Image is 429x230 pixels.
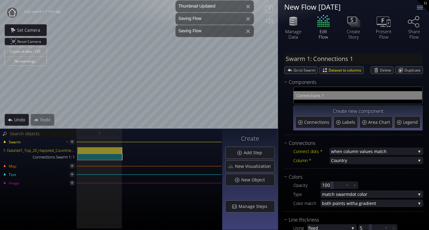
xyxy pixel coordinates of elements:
span: Delete [380,67,393,74]
span: dot color [349,190,416,198]
span: Add Step [243,150,266,156]
span: Connections [304,119,331,125]
div: 1 [66,138,68,146]
span: a gradient [355,200,416,207]
span: Dataset to columns [329,67,363,74]
span: Reset Camera [17,38,43,45]
div: Create new component [295,108,421,115]
div: Color match [293,200,320,207]
span: Legend [403,119,419,125]
span: Labels [342,119,357,125]
h3: Create [225,135,275,142]
div: Components [284,78,415,86]
span: lues match [364,148,416,155]
span: Coun [331,157,342,164]
div: Manage Data [283,29,304,40]
div: New Flow [DATE] [284,3,409,11]
div: 1: DataSet1_Top_20_Happiest_Countries_2017_2023.csv [1,147,77,154]
div: Connect dots * [293,148,330,155]
div: Type [293,190,320,198]
div: Create Story [343,29,364,40]
span: nections 1 [304,92,419,99]
div: Connections [284,139,416,147]
span: New Object [241,177,268,183]
span: Map [8,164,16,169]
span: 1 [98,129,100,137]
span: Con [297,92,304,99]
span: Swarm [8,139,21,145]
span: match swarm [322,190,349,198]
div: Line thickness [284,216,416,224]
span: both points with [322,200,355,207]
span: Duplicate [405,67,423,74]
span: try [342,157,416,164]
input: Search objects [8,130,76,137]
span: Set Camera [17,27,44,33]
div: Present Flow [373,29,394,40]
span: Text [8,172,16,177]
div: Colors [284,173,416,181]
span: Manage Steps [238,203,271,209]
div: Opacity [293,181,320,189]
span: Go to Swarm [294,67,317,74]
div: Column * [293,157,330,164]
div: Share Flow [403,29,424,40]
span: Undo [14,117,29,123]
span: when column va [331,148,364,155]
div: Connections Swarm 1: 1 [1,154,77,160]
span: Area Chart [368,119,392,125]
span: Image [8,180,19,186]
div: Undo action [5,114,29,126]
span: New Visualization [235,163,275,169]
